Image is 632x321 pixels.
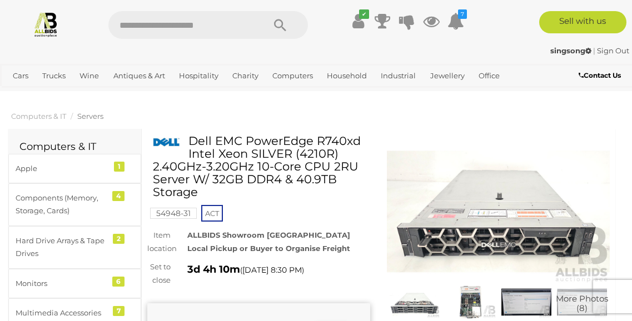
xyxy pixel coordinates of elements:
[445,286,495,318] img: Dell EMC PowerEdge R740xd Intel Xeon SILVER (4210R) 2.40GHz-3.20GHz 10-Core CPU 2RU Server W/ 32G...
[16,192,107,218] div: Components (Memory, Storage, Cards)
[579,71,621,79] b: Contact Us
[322,67,371,85] a: Household
[16,277,107,290] div: Monitors
[8,154,141,183] a: Apple 1
[16,307,107,319] div: Multimedia Accessories
[8,269,141,298] a: Monitors 6
[187,263,240,275] strong: 3d 4h 10m
[376,67,420,85] a: Industrial
[539,11,626,33] a: Sell with us
[112,191,125,201] div: 4
[139,260,179,287] div: Set to close
[153,137,180,147] img: Dell EMC PowerEdge R740xd Intel Xeon SILVER (4210R) 2.40GHz-3.20GHz 10-Core CPU 2RU Server W/ 32G...
[458,9,467,19] i: 7
[16,162,107,175] div: Apple
[8,67,33,85] a: Cars
[579,69,624,82] a: Contact Us
[45,85,133,103] a: [GEOGRAPHIC_DATA]
[38,67,70,85] a: Trucks
[556,294,608,313] span: More Photos (8)
[387,140,610,283] img: Dell EMC PowerEdge R740xd Intel Xeon SILVER (4210R) 2.40GHz-3.20GHz 10-Core CPU 2RU Server W/ 32G...
[426,67,469,85] a: Jewellery
[201,205,223,222] span: ACT
[114,162,125,172] div: 1
[474,67,504,85] a: Office
[550,46,591,55] strong: singsong
[8,226,141,269] a: Hard Drive Arrays & Tape Drives 2
[593,46,595,55] span: |
[11,112,66,121] a: Computers & IT
[447,11,464,31] a: 7
[228,67,263,85] a: Charity
[350,11,366,31] a: ✔
[501,286,551,318] img: Dell EMC PowerEdge R740xd Intel Xeon SILVER (4210R) 2.40GHz-3.20GHz 10-Core CPU 2RU Server W/ 32G...
[19,142,130,153] h2: Computers & IT
[240,265,304,274] span: ( )
[33,11,59,37] img: Allbids.com.au
[112,277,125,287] div: 6
[16,234,107,260] div: Hard Drive Arrays & Tape Drives
[109,67,170,85] a: Antiques & Art
[390,286,440,318] img: Dell EMC PowerEdge R740xd Intel Xeon SILVER (4210R) 2.40GHz-3.20GHz 10-Core CPU 2RU Server W/ 32G...
[550,46,593,55] a: singsong
[8,183,141,226] a: Components (Memory, Storage, Cards) 4
[75,67,103,85] a: Wine
[113,306,125,316] div: 7
[557,286,607,318] a: More Photos(8)
[113,234,125,244] div: 2
[252,11,308,39] button: Search
[8,85,40,103] a: Sports
[153,134,367,198] h1: Dell EMC PowerEdge R740xd Intel Xeon SILVER (4210R) 2.40GHz-3.20GHz 10-Core CPU 2RU Server W/ 32G...
[187,230,350,239] strong: ALLBIDS Showroom [GEOGRAPHIC_DATA]
[150,208,197,219] mark: 54948-31
[175,67,223,85] a: Hospitality
[150,209,197,218] a: 54948-31
[139,229,179,255] div: Item location
[187,244,350,253] strong: Local Pickup or Buyer to Organise Freight
[557,286,607,318] img: Dell EMC PowerEdge R740xd Intel Xeon SILVER (4210R) 2.40GHz-3.20GHz 10-Core CPU 2RU Server W/ 32G...
[242,265,302,275] span: [DATE] 8:30 PM
[268,67,317,85] a: Computers
[77,112,103,121] a: Servers
[597,46,629,55] a: Sign Out
[359,9,369,19] i: ✔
